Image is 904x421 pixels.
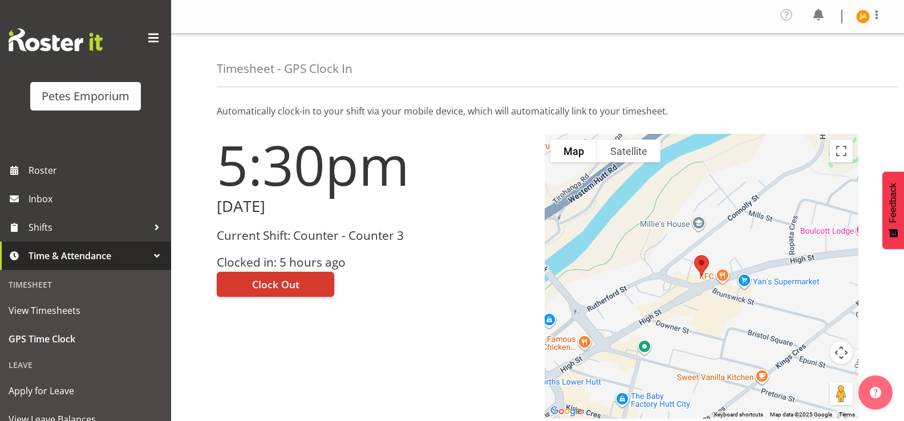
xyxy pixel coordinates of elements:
button: Feedback - Show survey [882,171,904,249]
button: Show satellite imagery [597,140,660,162]
div: Petes Emporium [42,88,129,105]
h3: Current Shift: Counter - Counter 3 [217,229,531,242]
img: jeseryl-armstrong10788.jpg [856,10,870,23]
span: Time & Attendance [29,247,148,264]
span: Apply for Leave [9,382,163,399]
span: Feedback [888,183,898,223]
span: GPS Time Clock [9,330,163,348]
span: Map data ©2025 Google [770,411,832,418]
p: Automatically clock-in to your shift via your mobile device, which will automatically link to you... [217,104,858,118]
a: GPS Time Clock [3,325,168,353]
span: Shifts [29,219,148,236]
h3: Clocked in: 5 hours ago [217,256,531,269]
button: Drag Pegman onto the map to open Street View [830,382,853,405]
button: Map camera controls [830,341,853,364]
img: help-xxl-2.png [870,387,881,398]
h4: Timesheet - GPS Clock In [217,62,352,75]
a: View Timesheets [3,296,168,325]
div: Leave [3,353,168,377]
span: View Timesheets [9,302,163,319]
img: Rosterit website logo [9,28,103,51]
button: Show street map [550,140,597,162]
button: Toggle fullscreen view [830,140,853,162]
a: Apply for Leave [3,377,168,405]
span: Inbox [29,190,165,207]
a: Open this area in Google Maps (opens a new window) [548,404,585,419]
div: Timesheet [3,273,168,296]
span: Roster [29,162,165,179]
button: Clock Out [217,272,334,297]
a: Terms (opens in new tab) [839,411,855,418]
span: Clock Out [252,277,299,292]
button: Keyboard shortcuts [714,411,763,419]
h2: [DATE] [217,198,531,215]
h1: 5:30pm [217,134,531,195]
img: Google [548,404,585,419]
